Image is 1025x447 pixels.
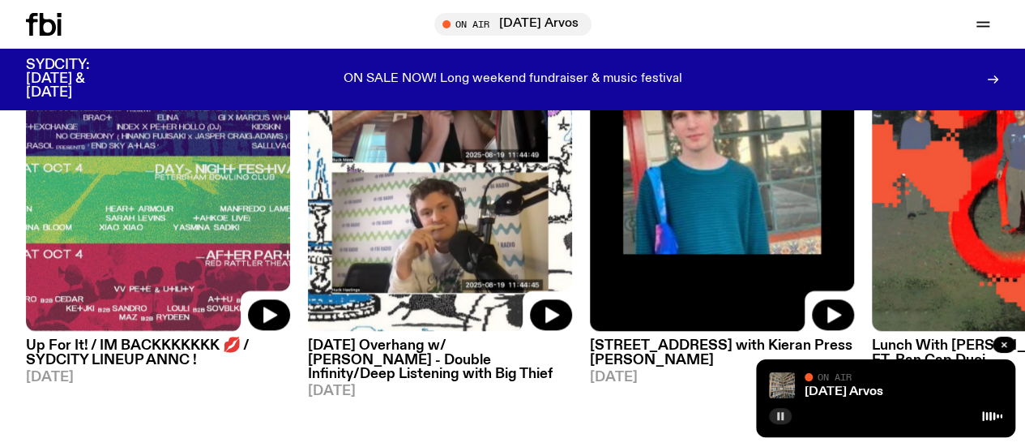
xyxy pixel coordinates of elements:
span: [DATE] [590,371,854,385]
button: On Air[DATE] Arvos [434,13,592,36]
span: On Air [818,372,852,382]
img: A corner shot of the fbi music library [769,372,795,398]
h3: SYDCITY: [DATE] & [DATE] [26,58,130,100]
h3: [DATE] Overhang w/ [PERSON_NAME] - Double Infinity/Deep Listening with Big Thief [308,339,572,380]
a: [STREET_ADDRESS] with Kieran Press [PERSON_NAME][DATE] [590,331,854,384]
a: [DATE] Arvos [805,385,883,398]
h3: [STREET_ADDRESS] with Kieran Press [PERSON_NAME] [590,339,854,367]
span: [DATE] [308,385,572,398]
span: [DATE] [26,371,290,385]
a: Up For It! / IM BACKKKKKKK 💋 / SYDCITY LINEUP ANNC ![DATE] [26,331,290,384]
a: [DATE] Overhang w/ [PERSON_NAME] - Double Infinity/Deep Listening with Big Thief[DATE] [308,331,572,398]
h3: Up For It! / IM BACKKKKKKK 💋 / SYDCITY LINEUP ANNC ! [26,339,290,367]
p: ON SALE NOW! Long weekend fundraiser & music festival [344,72,682,87]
